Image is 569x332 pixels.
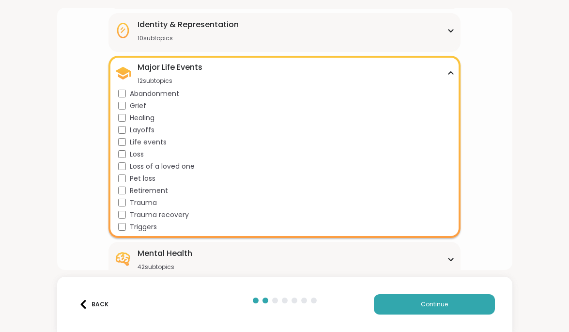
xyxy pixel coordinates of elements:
span: Trauma recovery [130,210,189,220]
button: Continue [374,294,495,315]
button: Back [75,294,113,315]
div: Major Life Events [138,62,202,73]
div: Back [79,300,108,309]
span: Life events [130,137,167,147]
span: Continue [421,300,448,309]
div: 10 subtopics [138,34,239,42]
span: Loss of a loved one [130,161,195,172]
span: Trauma [130,198,157,208]
div: Mental Health [138,248,192,259]
div: 42 subtopics [138,263,192,271]
div: 12 subtopics [138,77,202,85]
span: Retirement [130,186,168,196]
span: Layoffs [130,125,154,135]
span: Abandonment [130,89,179,99]
div: Identity & Representation [138,19,239,31]
span: Healing [130,113,154,123]
span: Grief [130,101,146,111]
span: Loss [130,149,144,159]
span: Triggers [130,222,157,232]
span: Pet loss [130,174,155,184]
